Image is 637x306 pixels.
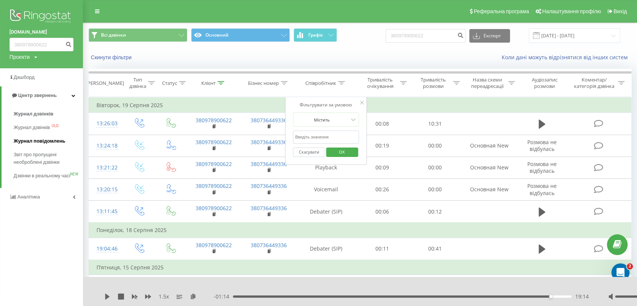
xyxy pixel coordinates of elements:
a: [DOMAIN_NAME] [9,28,73,36]
span: Дзвінки в реальному часі [14,172,70,180]
td: 00:00 [409,275,461,297]
td: Основная New [461,178,516,200]
div: 19:04:46 [96,241,115,256]
button: OK [326,148,358,157]
a: 380978900622 [196,205,232,212]
div: [PERSON_NAME] [86,80,124,86]
span: Центр звернень [18,92,57,98]
div: Тривалість розмови [415,77,451,89]
td: Основная New [461,157,516,178]
span: - 01:14 [214,293,233,300]
td: 00:11 [355,238,408,260]
td: Debater (SIP) [296,201,355,223]
td: 00:30 [355,275,408,297]
td: 00:00 [409,178,461,200]
button: Експорт [469,29,510,43]
button: Всі дзвінки [89,28,187,42]
span: 2 [627,263,633,269]
div: Клієнт [201,80,216,86]
div: Статус [162,80,177,86]
span: Вихід [614,8,627,14]
a: 380736449336 [251,241,287,249]
td: Voicemail [296,178,355,200]
a: 380736449336 [251,205,287,212]
td: Основная New [461,135,516,157]
span: 1.5 x [159,293,169,300]
span: Всі дзвінки [101,32,126,38]
td: 00:00 [409,157,461,178]
div: Тривалість очікування [363,77,398,89]
span: Розмова не відбулась [527,160,557,174]
span: Журнал повідомлень [14,137,65,145]
button: Скинути фільтри [89,54,135,61]
span: Аналiтика [17,194,40,200]
td: 00:19 [355,135,408,157]
span: Розмова не відбулась [527,138,557,152]
input: Пошук за номером [386,29,465,43]
div: Accessibility label [549,295,552,298]
td: 00:09 [355,157,408,178]
a: 380978900622 [196,138,232,146]
a: 380736449336 [251,182,287,189]
div: Фільтрувати за умовою [293,101,359,109]
span: Звіт про пропущені необроблені дзвінки [14,151,79,166]
td: 00:26 [355,178,408,200]
a: 380736449336 [251,117,287,124]
td: 00:12 [409,201,461,223]
td: Playback [296,157,355,178]
div: 13:26:03 [96,116,115,131]
a: Журнал дзвінків [14,107,83,121]
a: 380978900622 [196,160,232,168]
div: Аудіозапис розмови [524,77,566,89]
a: Звіт про пропущені необроблені дзвінки [14,148,83,169]
div: Проекти [9,53,30,61]
div: Коментар/категорія дзвінка [572,77,616,89]
div: 13:21:22 [96,160,115,175]
div: 13:20:15 [96,182,115,197]
button: Скасувати [293,148,325,157]
td: Понеділок, 18 Серпня 2025 [89,223,631,238]
a: 380978900622 [196,117,232,124]
a: 380978900622 [196,241,232,249]
span: Журнал дзвінків [14,124,50,131]
span: 19:14 [575,293,589,300]
td: Debater (SIP) [296,275,355,297]
input: Пошук за номером [9,38,73,51]
span: Налаштування профілю [542,8,601,14]
a: Центр звернень [2,86,83,105]
div: 13:11:45 [96,204,115,219]
td: 00:06 [355,201,408,223]
td: Вівторок, 19 Серпня 2025 [89,98,631,113]
span: Графік [308,32,323,38]
a: 380736449336 [251,138,287,146]
iframe: Intercom live chat [611,263,629,281]
button: Графік [294,28,337,42]
td: 00:41 [409,238,461,260]
td: 10:31 [409,113,461,135]
span: Журнал дзвінків [14,110,54,118]
input: Введіть значення [293,131,359,144]
td: П’ятниця, 15 Серпня 2025 [89,260,631,275]
a: Журнал дзвінківOLD [14,121,83,134]
td: 00:08 [355,113,408,135]
a: Журнал повідомлень [14,134,83,148]
a: Коли дані можуть відрізнятися вiд інших систем [502,54,631,61]
a: 380978900622 [196,182,232,189]
td: Debater (SIP) [296,238,355,260]
button: Основний [191,28,290,42]
span: Розмова не відбулась [527,182,557,196]
img: Ringostat logo [9,8,73,26]
span: OK [331,146,352,158]
a: Дзвінки в реальному часіNEW [14,169,83,183]
div: Бізнес номер [248,80,279,86]
span: Дашборд [14,74,35,80]
div: 13:24:18 [96,138,115,153]
div: Співробітник [305,80,336,86]
td: 00:00 [409,135,461,157]
span: Реферальна програма [474,8,529,14]
a: 380736449336 [251,160,287,168]
div: Тип дзвінка [129,77,146,89]
div: Назва схеми переадресації [469,77,506,89]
